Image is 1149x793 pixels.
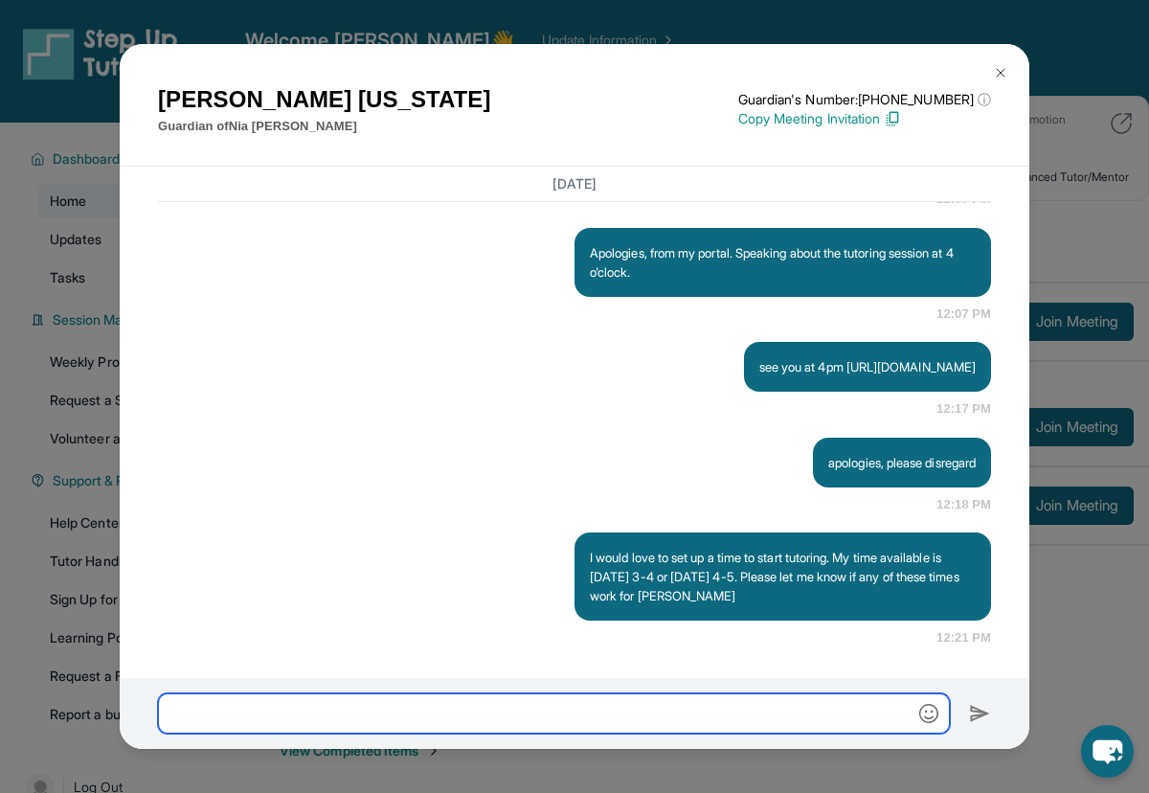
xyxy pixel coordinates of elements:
[158,117,491,136] p: Guardian of Nia [PERSON_NAME]
[978,90,991,109] span: ⓘ
[590,548,976,605] p: I would love to set up a time to start tutoring. My time available is [DATE] 3-4 or [DATE] 4-5. P...
[738,109,991,128] p: Copy Meeting Invitation
[1081,725,1134,778] button: chat-button
[936,628,991,647] span: 12:21 PM
[919,704,938,723] img: Emoji
[993,65,1008,80] img: Close Icon
[936,495,991,514] span: 12:18 PM
[158,82,491,117] h1: [PERSON_NAME] [US_STATE]
[936,305,991,324] span: 12:07 PM
[158,174,991,193] h3: [DATE]
[828,453,976,472] p: apologies, please disregard
[590,243,976,282] p: Apologies, from my portal. Speaking about the tutoring session at 4 o'clock.
[738,90,991,109] p: Guardian's Number: [PHONE_NUMBER]
[936,399,991,419] span: 12:17 PM
[884,110,901,127] img: Copy Icon
[759,357,976,376] p: see you at 4pm [URL][DOMAIN_NAME]
[969,702,991,725] img: Send icon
